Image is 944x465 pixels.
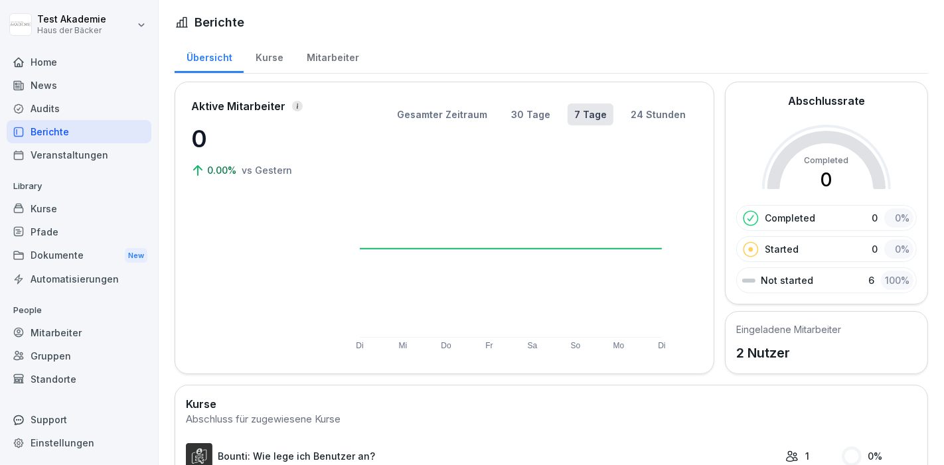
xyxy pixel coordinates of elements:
a: Berichte [7,120,151,143]
text: Fr [485,341,493,350]
p: Completed [765,211,815,225]
p: 1 [805,449,809,463]
div: Abschluss für zugewiesene Kurse [186,412,917,427]
a: DokumenteNew [7,243,151,268]
button: 7 Tage [568,103,613,125]
p: 2 Nutzer [736,343,841,363]
p: Test Akademie [37,14,106,25]
div: Dokumente [7,243,151,268]
text: Do [441,341,451,350]
button: Gesamter Zeitraum [390,103,494,125]
h5: Eingeladene Mitarbeiter [736,322,841,336]
p: Haus der Bäcker [37,26,106,35]
div: 0 % [884,208,913,228]
text: So [571,341,581,350]
a: Gruppen [7,344,151,367]
p: 6 [868,273,874,287]
a: Audits [7,97,151,120]
a: Mitarbeiter [7,321,151,344]
a: Einstellungen [7,431,151,454]
h1: Berichte [195,13,244,31]
a: Automatisierungen [7,267,151,291]
a: Standorte [7,367,151,391]
a: Mitarbeiter [295,39,370,73]
p: 0 [872,211,878,225]
button: 30 Tage [505,103,557,125]
text: Sa [528,341,538,350]
a: Kurse [244,39,295,73]
p: Not started [761,273,813,287]
div: 0 % [884,239,913,259]
div: Support [7,408,151,431]
h2: Kurse [186,396,917,412]
text: Mi [399,341,408,350]
p: 0 [191,121,324,157]
a: Veranstaltungen [7,143,151,166]
text: Di [356,341,363,350]
p: Aktive Mitarbeiter [191,98,285,114]
p: 0.00% [207,163,239,177]
p: 0 [872,242,878,256]
text: Mo [613,341,625,350]
a: Kurse [7,197,151,220]
text: Di [659,341,666,350]
a: Übersicht [175,39,244,73]
a: Pfade [7,220,151,243]
p: Library [7,176,151,197]
p: vs Gestern [242,163,292,177]
a: Home [7,50,151,74]
div: New [125,248,147,263]
button: 24 Stunden [624,103,692,125]
p: People [7,300,151,321]
div: 100 % [881,271,913,290]
p: Started [765,242,799,256]
a: News [7,74,151,97]
h2: Abschlussrate [788,93,865,109]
